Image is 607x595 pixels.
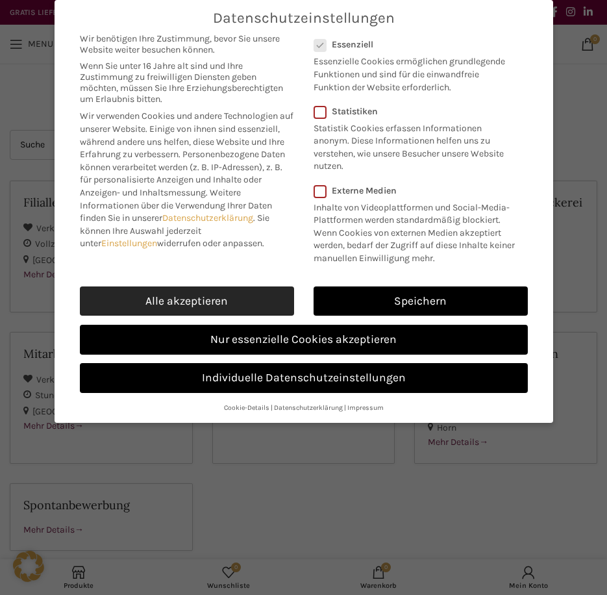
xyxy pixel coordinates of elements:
[80,363,528,393] a: Individuelle Datenschutzeinstellungen
[314,286,528,316] a: Speichern
[213,10,395,27] span: Datenschutzeinstellungen
[162,212,253,223] a: Datenschutzerklärung
[80,212,269,249] span: Sie können Ihre Auswahl jederzeit unter widerrufen oder anpassen.
[80,33,294,55] span: Wir benötigen Ihre Zustimmung, bevor Sie unsere Website weiter besuchen können.
[347,403,384,412] a: Impressum
[80,110,293,160] span: Wir verwenden Cookies und andere Technologien auf unserer Website. Einige von ihnen sind essenzie...
[80,149,285,198] span: Personenbezogene Daten können verarbeitet werden (z. B. IP-Adressen), z. B. für personalisierte A...
[80,286,294,316] a: Alle akzeptieren
[314,106,511,117] label: Statistiken
[274,403,343,412] a: Datenschutzerklärung
[80,187,272,223] span: Weitere Informationen über die Verwendung Ihrer Daten finden Sie in unserer .
[314,50,511,94] p: Essenzielle Cookies ermöglichen grundlegende Funktionen und sind für die einwandfreie Funktion de...
[80,60,294,105] span: Wenn Sie unter 16 Jahre alt sind und Ihre Zustimmung zu freiwilligen Diensten geben möchten, müss...
[80,325,528,355] a: Nur essenzielle Cookies akzeptieren
[314,185,519,196] label: Externe Medien
[314,196,519,265] p: Inhalte von Videoplattformen und Social-Media-Plattformen werden standardmäßig blockiert. Wenn Co...
[224,403,269,412] a: Cookie-Details
[314,39,511,50] label: Essenziell
[101,238,157,249] a: Einstellungen
[314,117,511,173] p: Statistik Cookies erfassen Informationen anonym. Diese Informationen helfen uns zu verstehen, wie...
